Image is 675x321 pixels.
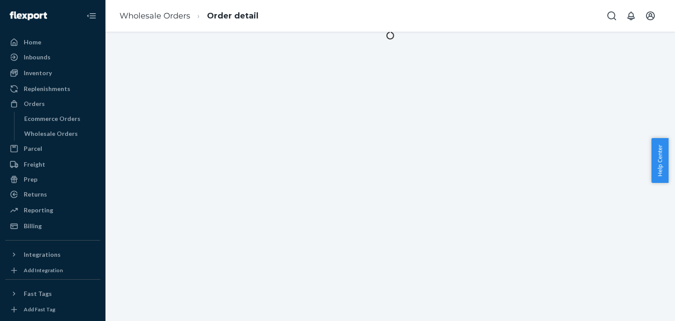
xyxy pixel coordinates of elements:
[5,35,100,49] a: Home
[24,99,45,108] div: Orders
[24,144,42,153] div: Parcel
[5,50,100,64] a: Inbounds
[24,289,52,298] div: Fast Tags
[5,287,100,301] button: Fast Tags
[5,187,100,201] a: Returns
[24,38,41,47] div: Home
[603,7,621,25] button: Open Search Box
[642,7,659,25] button: Open account menu
[24,160,45,169] div: Freight
[83,7,100,25] button: Close Navigation
[20,112,101,126] a: Ecommerce Orders
[24,306,55,313] div: Add Fast Tag
[24,53,51,62] div: Inbounds
[5,172,100,186] a: Prep
[5,304,100,315] a: Add Fast Tag
[24,175,37,184] div: Prep
[5,203,100,217] a: Reporting
[112,3,265,29] ol: breadcrumbs
[20,127,101,141] a: Wholesale Orders
[24,222,42,230] div: Billing
[5,219,100,233] a: Billing
[651,138,668,183] button: Help Center
[120,11,190,21] a: Wholesale Orders
[5,142,100,156] a: Parcel
[24,206,53,215] div: Reporting
[24,250,61,259] div: Integrations
[10,11,47,20] img: Flexport logo
[24,190,47,199] div: Returns
[24,266,63,274] div: Add Integration
[24,114,80,123] div: Ecommerce Orders
[5,97,100,111] a: Orders
[5,66,100,80] a: Inventory
[5,82,100,96] a: Replenishments
[5,248,100,262] button: Integrations
[622,7,640,25] button: Open notifications
[24,84,70,93] div: Replenishments
[5,265,100,276] a: Add Integration
[207,11,258,21] a: Order detail
[24,69,52,77] div: Inventory
[24,129,78,138] div: Wholesale Orders
[5,157,100,171] a: Freight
